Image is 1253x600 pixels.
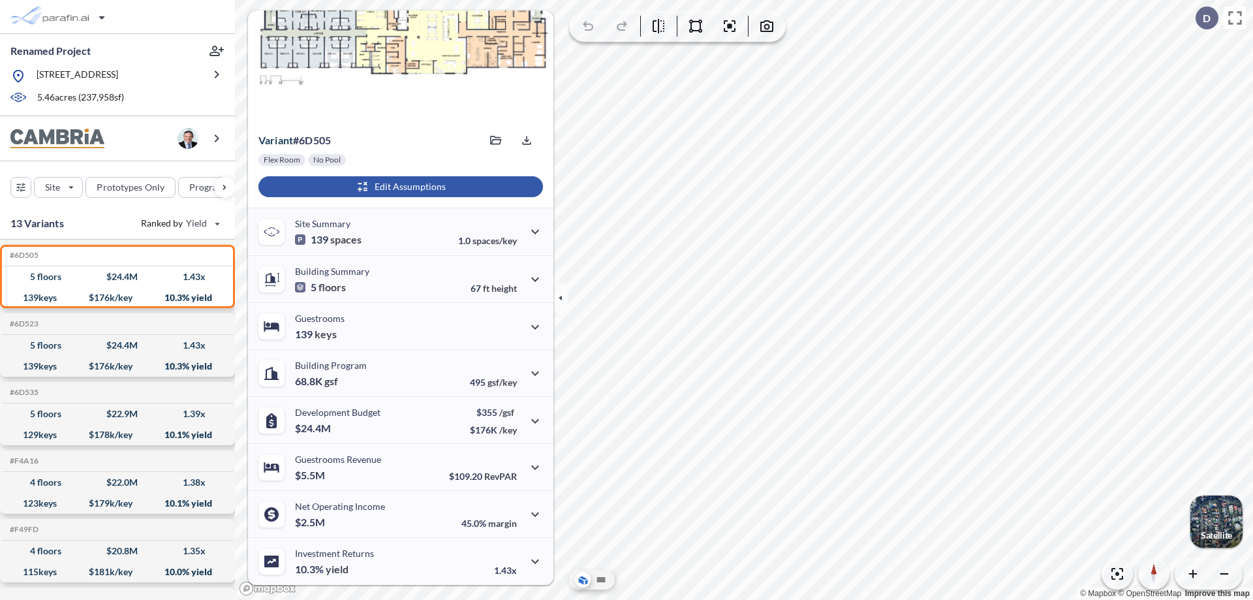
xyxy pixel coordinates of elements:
[1118,589,1181,598] a: OpenStreetMap
[10,129,104,149] img: BrandImage
[499,424,517,435] span: /key
[487,377,517,388] span: gsf/key
[258,134,293,146] span: Variant
[494,565,517,576] p: 1.43x
[7,456,39,466] h5: Click to copy the code
[258,134,331,147] p: # 6d505
[295,563,348,576] p: 10.3%
[295,266,369,277] p: Building Summary
[295,501,385,512] p: Net Operating Income
[7,388,39,397] h5: Click to copy the code
[295,548,374,559] p: Investment Returns
[295,328,337,341] p: 139
[295,454,381,465] p: Guestrooms Revenue
[295,422,333,435] p: $24.4M
[593,572,609,588] button: Site Plan
[315,328,337,341] span: keys
[186,217,208,230] span: Yield
[1185,589,1250,598] a: Improve this map
[488,518,517,529] span: margin
[37,91,124,105] p: 5.46 acres ( 237,958 sf)
[575,572,591,588] button: Aerial View
[471,283,517,294] p: 67
[458,235,517,246] p: 1.0
[295,360,367,371] p: Building Program
[330,233,362,246] span: spaces
[97,181,164,194] p: Prototypes Only
[239,581,296,596] a: Mapbox homepage
[7,251,39,260] h5: Click to copy the code
[295,281,346,294] p: 5
[295,407,380,418] p: Development Budget
[131,213,228,234] button: Ranked by Yield
[483,283,489,294] span: ft
[1080,589,1116,598] a: Mapbox
[491,283,517,294] span: height
[7,319,39,328] h5: Click to copy the code
[1201,530,1232,541] p: Satellite
[324,375,338,388] span: gsf
[295,218,350,229] p: Site Summary
[37,68,118,84] p: [STREET_ADDRESS]
[34,177,83,198] button: Site
[470,377,517,388] p: 495
[499,407,514,418] span: /gsf
[189,181,226,194] p: Program
[178,128,198,149] img: user logo
[45,181,60,194] p: Site
[449,471,517,482] p: $109.20
[295,313,345,324] p: Guestrooms
[326,563,348,576] span: yield
[313,155,341,165] p: No Pool
[85,177,176,198] button: Prototypes Only
[484,471,517,482] span: RevPAR
[1190,496,1243,548] button: Switcher ImageSatellite
[470,407,517,418] p: $355
[295,375,338,388] p: 68.8K
[472,235,517,246] span: spaces/key
[295,469,327,482] p: $5.5M
[295,233,362,246] p: 139
[470,424,517,435] p: $176K
[10,215,64,231] p: 13 Variants
[264,155,300,165] p: Flex Room
[10,44,91,58] p: Renamed Project
[258,176,543,197] button: Edit Assumptions
[7,525,39,534] h5: Click to copy the code
[318,281,346,294] span: floors
[461,518,517,529] p: 45.0%
[1190,496,1243,548] img: Switcher Image
[1203,12,1211,24] p: D
[178,177,249,198] button: Program
[295,516,327,529] p: $2.5M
